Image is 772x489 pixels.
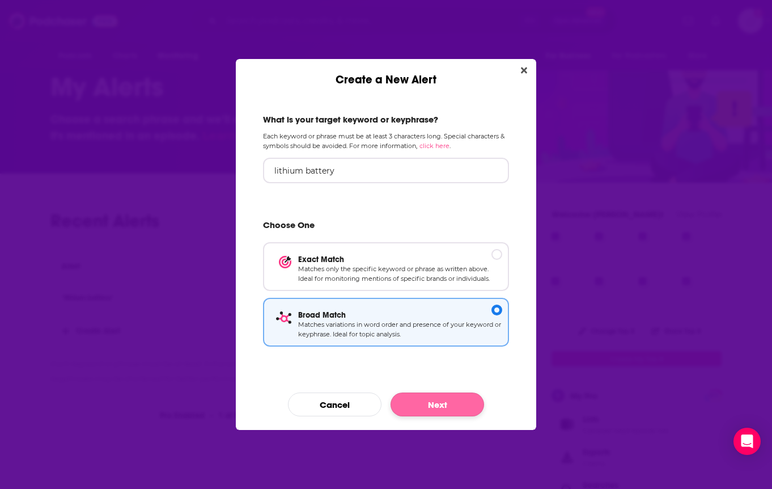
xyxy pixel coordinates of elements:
button: Next [391,393,484,416]
a: click here [419,142,449,150]
p: Broad Match [298,310,502,320]
h2: What is your target keyword or keyphrase? [263,114,509,125]
p: Matches variations in word order and presence of your keyword or keyphrase. Ideal for topic analy... [298,320,502,340]
button: Cancel [288,393,381,416]
button: Close [516,64,532,78]
h2: Choose One [263,220,509,235]
p: Exact Match [298,255,502,264]
div: Create a New Alert [236,59,536,87]
p: Each keyword or phrase must be at least 3 characters long. Special characters & symbols should be... [263,132,509,151]
input: Ex: brand name, person, topic [263,158,509,183]
div: Open Intercom Messenger [733,428,761,455]
p: Matches only the specific keyword or phrase as written above. Ideal for monitoring mentions of sp... [298,264,502,284]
